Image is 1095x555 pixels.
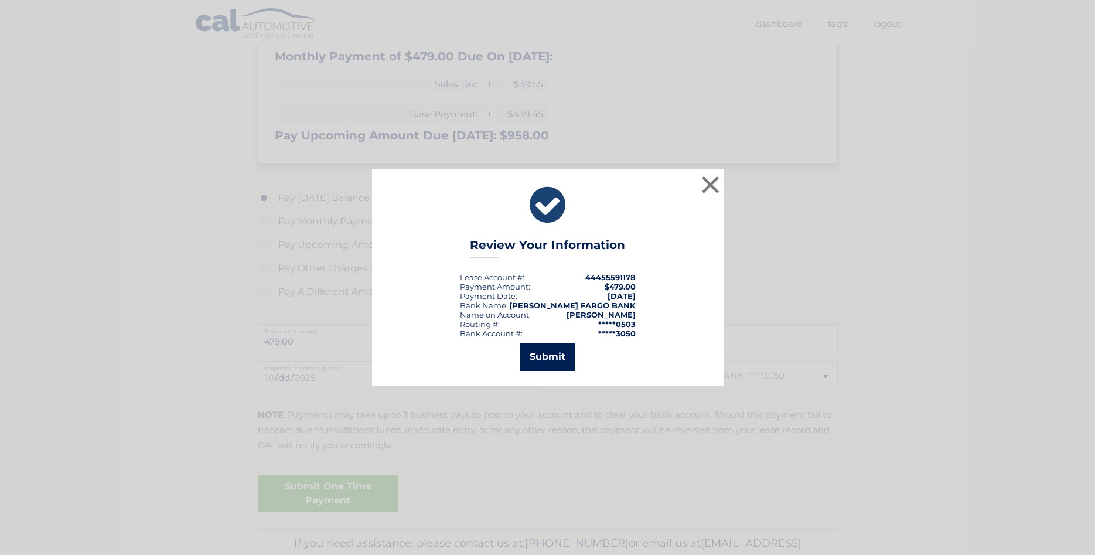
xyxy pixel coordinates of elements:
[470,238,625,258] h3: Review Your Information
[460,282,530,291] div: Payment Amount:
[460,291,517,301] div: :
[460,273,524,282] div: Lease Account #:
[460,310,531,319] div: Name on Account:
[699,173,722,196] button: ×
[460,291,516,301] span: Payment Date
[460,301,508,310] div: Bank Name:
[585,273,636,282] strong: 44455591178
[567,310,636,319] strong: [PERSON_NAME]
[460,319,500,329] div: Routing #:
[460,329,523,338] div: Bank Account #:
[520,343,575,371] button: Submit
[509,301,636,310] strong: [PERSON_NAME] FARGO BANK
[605,282,636,291] span: $479.00
[608,291,636,301] span: [DATE]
